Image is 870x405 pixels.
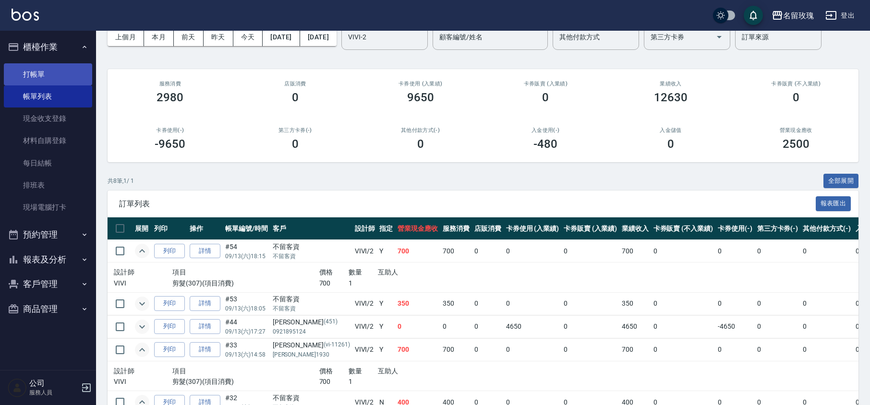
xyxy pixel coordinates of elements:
[504,338,562,361] td: 0
[352,315,377,338] td: VIVI /2
[651,217,715,240] th: 卡券販賣 (不入業績)
[225,252,268,261] p: 09/13 (六) 18:15
[119,81,221,87] h3: 服務消費
[715,217,755,240] th: 卡券使用(-)
[472,217,504,240] th: 店販消費
[654,91,688,104] h3: 12630
[273,317,350,327] div: [PERSON_NAME]
[619,315,651,338] td: 4650
[352,338,377,361] td: VIVI /2
[816,196,851,211] button: 報表匯出
[472,240,504,262] td: 0
[4,35,92,60] button: 櫃檯作業
[292,91,299,104] h3: 0
[204,28,233,46] button: 昨天
[273,252,350,261] p: 不留客資
[472,338,504,361] td: 0
[561,338,619,361] td: 0
[440,315,472,338] td: 0
[472,292,504,315] td: 0
[378,268,399,276] span: 互助人
[715,338,755,361] td: 0
[800,315,853,338] td: 0
[273,393,350,403] div: 不留客資
[800,292,853,315] td: 0
[504,315,562,338] td: 4650
[793,91,799,104] h3: 0
[800,217,853,240] th: 其他付款方式(-)
[172,367,186,375] span: 項目
[4,107,92,130] a: 現金收支登錄
[349,367,362,375] span: 數量
[407,91,434,104] h3: 9650
[223,338,270,361] td: #33
[651,315,715,338] td: 0
[154,342,185,357] button: 列印
[349,278,378,288] p: 1
[190,342,220,357] a: 詳情
[440,292,472,315] td: 350
[172,268,186,276] span: 項目
[744,6,763,25] button: save
[369,127,471,133] h2: 其他付款方式(-)
[8,378,27,397] img: Person
[157,91,183,104] h3: 2980
[755,240,801,262] td: 0
[395,315,440,338] td: 0
[395,217,440,240] th: 營業現金應收
[225,327,268,336] p: 09/13 (六) 17:27
[4,297,92,322] button: 商品管理
[395,240,440,262] td: 700
[352,217,377,240] th: 設計師
[4,130,92,152] a: 材料自購登錄
[352,292,377,315] td: VIVI /2
[154,296,185,311] button: 列印
[223,240,270,262] td: #54
[712,29,727,45] button: Open
[561,292,619,315] td: 0
[620,127,722,133] h2: 入金儲值
[119,199,816,209] span: 訂單列表
[4,247,92,272] button: 報表及分析
[108,177,134,185] p: 共 8 筆, 1 / 1
[561,217,619,240] th: 卡券販賣 (入業績)
[324,340,350,350] p: (vi-11261)
[395,338,440,361] td: 700
[561,315,619,338] td: 0
[4,63,92,85] a: 打帳單
[823,174,859,189] button: 全部展開
[395,292,440,315] td: 350
[144,28,174,46] button: 本月
[619,338,651,361] td: 700
[135,320,149,334] button: expand row
[715,292,755,315] td: 0
[223,292,270,315] td: #53
[440,217,472,240] th: 服務消費
[816,199,851,208] a: 報表匯出
[114,268,134,276] span: 設計師
[352,240,377,262] td: VIVI /2
[244,127,347,133] h2: 第三方卡券(-)
[745,81,847,87] h2: 卡券販賣 (不入業績)
[273,350,350,359] p: [PERSON_NAME]1930
[620,81,722,87] h2: 業績收入
[273,294,350,304] div: 不留客資
[542,91,549,104] h3: 0
[324,317,338,327] p: (451)
[4,196,92,218] a: 現場電腦打卡
[504,240,562,262] td: 0
[495,127,597,133] h2: 入金使用(-)
[755,338,801,361] td: 0
[300,28,337,46] button: [DATE]
[495,81,597,87] h2: 卡券販賣 (入業績)
[119,127,221,133] h2: 卡券使用(-)
[800,240,853,262] td: 0
[319,367,333,375] span: 價格
[190,319,220,334] a: 詳情
[270,217,352,240] th: 客戶
[755,217,801,240] th: 第三方卡券(-)
[800,338,853,361] td: 0
[4,85,92,107] a: 帳單列表
[349,377,378,387] p: 1
[273,340,350,350] div: [PERSON_NAME]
